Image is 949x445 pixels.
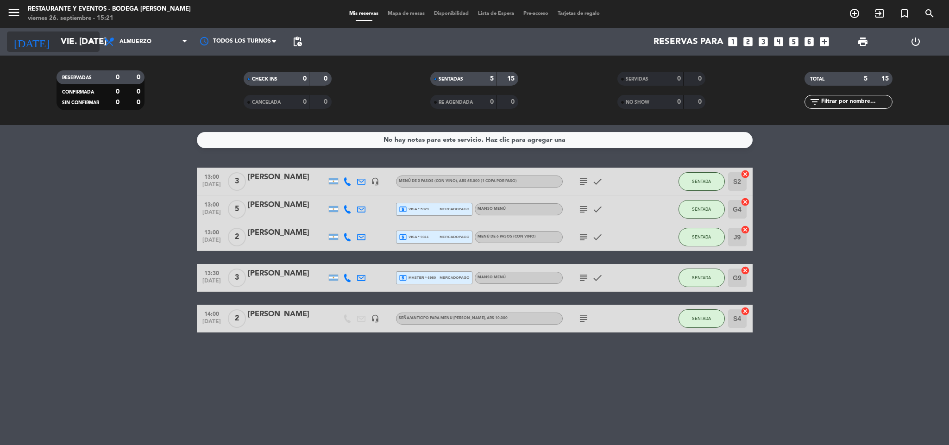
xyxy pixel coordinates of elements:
[810,77,824,81] span: TOTAL
[7,6,21,23] button: menu
[303,75,307,82] strong: 0
[578,204,589,215] i: subject
[228,200,246,219] span: 5
[200,209,223,220] span: [DATE]
[910,36,921,47] i: power_settings_new
[429,11,473,16] span: Disponibilidad
[679,228,725,246] button: SENTADA
[889,28,942,56] div: LOG OUT
[654,37,723,47] span: Reservas para
[553,11,604,16] span: Tarjetas de regalo
[248,171,327,183] div: [PERSON_NAME]
[874,8,885,19] i: exit_to_app
[399,205,429,213] span: visa * 5929
[677,99,681,105] strong: 0
[478,276,506,279] span: MANSO MENÚ
[303,99,307,105] strong: 0
[457,179,517,183] span: , ARS 65.000 (1 copa por paso)
[200,199,223,209] span: 13:00
[698,99,704,105] strong: 0
[692,234,711,239] span: SENTADA
[28,5,191,14] div: Restaurante y Eventos - Bodega [PERSON_NAME]
[200,237,223,248] span: [DATE]
[626,100,649,105] span: NO SHOW
[86,36,97,47] i: arrow_drop_down
[399,316,508,320] span: Seña/anticipo para MENU [PERSON_NAME]
[292,36,303,47] span: pending_actions
[200,308,223,319] span: 14:00
[679,200,725,219] button: SENTADA
[849,8,860,19] i: add_circle_outline
[519,11,553,16] span: Pre-acceso
[741,197,750,207] i: cancel
[200,226,223,237] span: 13:00
[439,77,463,81] span: SENTADAS
[440,275,469,281] span: mercadopago
[137,74,142,81] strong: 0
[592,176,603,187] i: check
[578,232,589,243] i: subject
[592,204,603,215] i: check
[578,313,589,324] i: subject
[592,272,603,283] i: check
[478,207,506,211] span: MANSO MENÚ
[200,171,223,182] span: 13:00
[924,8,935,19] i: search
[383,11,429,16] span: Mapa de mesas
[200,278,223,288] span: [DATE]
[440,234,469,240] span: mercadopago
[440,206,469,212] span: mercadopago
[741,169,750,179] i: cancel
[228,172,246,191] span: 3
[248,227,327,239] div: [PERSON_NAME]
[248,308,327,320] div: [PERSON_NAME]
[228,309,246,328] span: 2
[698,75,704,82] strong: 0
[248,199,327,211] div: [PERSON_NAME]
[399,233,429,241] span: visa * 9311
[116,99,119,106] strong: 0
[371,177,379,186] i: headset_mic
[439,100,473,105] span: RE AGENDADA
[679,269,725,287] button: SENTADA
[473,11,519,16] span: Lista de Espera
[578,176,589,187] i: subject
[119,38,151,45] span: Almuerzo
[741,307,750,316] i: cancel
[324,99,329,105] strong: 0
[864,75,867,82] strong: 5
[399,274,436,282] span: master * 6980
[228,269,246,287] span: 3
[788,36,800,48] i: looks_5
[62,75,92,80] span: RESERVADAS
[399,205,407,213] i: local_atm
[345,11,383,16] span: Mis reservas
[741,225,750,234] i: cancel
[626,77,648,81] span: SERVIDAS
[200,319,223,329] span: [DATE]
[399,179,517,183] span: MENÚ DE 3 PASOS (Con vino)
[248,268,327,280] div: [PERSON_NAME]
[881,75,891,82] strong: 15
[399,233,407,241] i: local_atm
[578,272,589,283] i: subject
[741,266,750,275] i: cancel
[692,275,711,280] span: SENTADA
[507,75,516,82] strong: 15
[692,316,711,321] span: SENTADA
[228,228,246,246] span: 2
[773,36,785,48] i: looks_4
[692,207,711,212] span: SENTADA
[116,74,119,81] strong: 0
[485,316,508,320] span: , ARS 10.000
[511,99,516,105] strong: 0
[809,96,820,107] i: filter_list
[324,75,329,82] strong: 0
[857,36,868,47] span: print
[820,97,892,107] input: Filtrar por nombre...
[137,88,142,95] strong: 0
[252,77,277,81] span: CHECK INS
[490,99,494,105] strong: 0
[28,14,191,23] div: viernes 26. septiembre - 15:21
[679,172,725,191] button: SENTADA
